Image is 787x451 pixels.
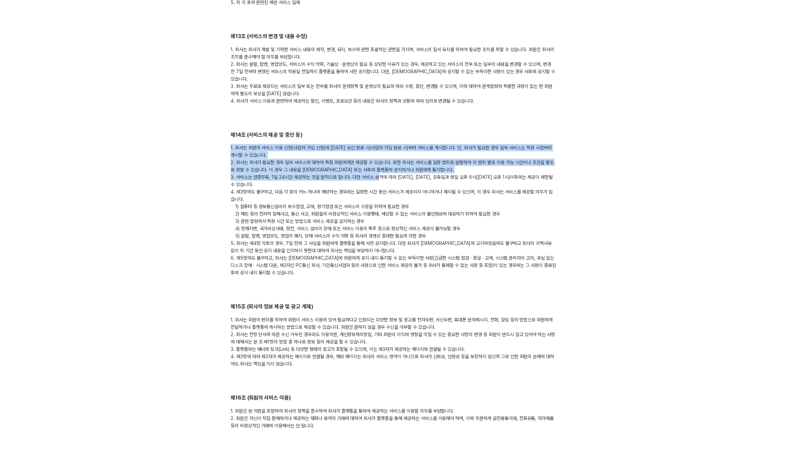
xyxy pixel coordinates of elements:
p: 3) 관련 법령에서 특정 시간 또는 방법으로 서비스 제공을 금지하는 경우 [231,217,556,225]
h2: 제15조 (회사의 정보 제공 및 광고 게재) [231,303,556,311]
div: 1. 회사는 회원의 편의를 위하여 회원이 서비스 이용에 있어 필요하다고 인정되는 다양한 정보 및 광고를 전자우편, 서신우편, 휴대폰 문자메시지, 전화, 알림 등의 방법으로 회... [231,316,556,367]
p: 2) 해킹 등의 전자적 침해사고, 통신 사고, 회원들의 비정상적인 서비스 이용행태, 예상할 수 없는 서비스의 불안정성에 대응하기 위하여 필요한 경우 [231,210,556,217]
div: 1. 회원은 본 약관을 포함하여 회사의 정책을 준수하여 회사가 플랫폼을 통하여 제공하는 서비스를 이용할 의무를 부담합니다. 2. 회원은 자신이 직접 판매하거나 제공하는 재화나... [231,407,556,429]
h2: 제13조 (서비스의 변경 및 내용 수정) [231,33,556,40]
h2: 제14조 (서비스의 제공 및 중단 등) [231,131,556,139]
div: 1. 회사는 회원의 서비스 이용 신청(사업자 가입 신청)에 [DATE] 승인 완료 시(사업자 가입 완료 시)부터 서비스를 개시합니다. 단, 회사가 필요한 경우 일부 서비스는 ... [231,144,556,276]
p: 5) 분할, 합병, 영업양도, 영업의 폐지, 당해 서비스의 수익 악화 등 회사의 경영상 중대한 필요에 의한 경우 [231,232,556,240]
p: 4) 천재지변, 국가비상사태, 정전, 서비스 설비의 장애 또는 서비스 이용의 폭주 등으로 정상적인 서비스 제공이 불가능할 경우 [231,225,556,232]
div: 1. 회사는 회사가 개발 및 기획한 서비스 내용의 제작, 변경, 유지, 보수에 관한 포괄적인 권한을 가지며, 서비스의 질서 유지를 위하여 필요한 조치를 취할 수 있습니다. 회... [231,46,556,105]
p: 1) 컴퓨터 등 정보통신설비의 보수점검, 교체, 정기점검 또는 서비스의 수정을 위하여 필요한 경우 [231,203,556,210]
h2: 제16조 (회원의 서비스 이용) [231,394,556,402]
